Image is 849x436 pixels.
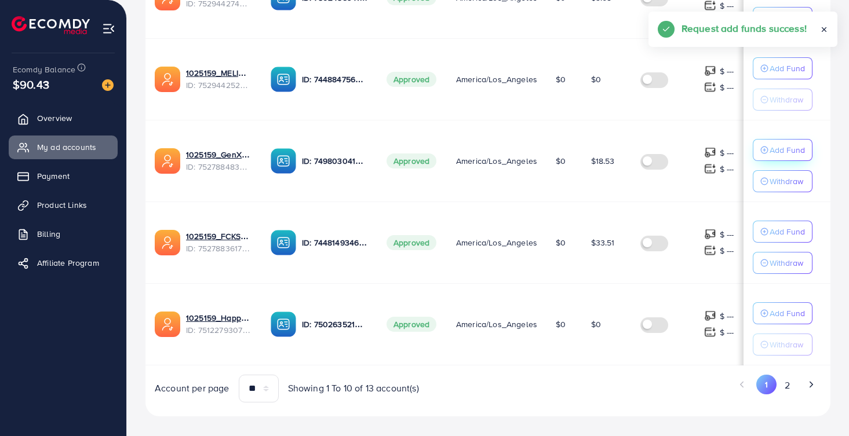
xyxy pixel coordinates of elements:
div: <span class='underline'>1025159_MELINDA BRANDA THOMAS STORE_1753084957674</span></br>752944252257... [186,67,252,91]
button: Add Fund [753,302,812,324]
span: Affiliate Program [37,257,99,269]
p: Withdraw [770,256,803,270]
span: ID: 7527884838796623889 [186,161,252,173]
span: America/Los_Angeles [456,74,537,85]
h5: Request add funds success! [682,21,807,36]
img: top-up amount [704,310,716,322]
p: $ --- [720,244,734,258]
span: My ad accounts [37,141,96,153]
a: Payment [9,164,118,188]
button: Withdraw [753,252,812,274]
p: Add Fund [770,225,805,239]
ul: Pagination [497,375,821,396]
div: <span class='underline'>1025159_FCKSHIRT123_1752722003939</span></br>7527883617448853520 [186,230,252,254]
button: Add Fund [753,221,812,243]
div: <span class='underline'>1025159_Happy Cooking Hub_1749089120995</span></br>7512279307088297991 [186,312,252,336]
button: Withdraw [753,170,812,192]
img: ic-ba-acc.ded83a64.svg [271,230,296,255]
span: ID: 7512279307088297991 [186,324,252,336]
img: ic-ads-acc.e4c84228.svg [155,312,180,337]
span: $0 [556,237,566,248]
img: logo [12,16,90,34]
img: top-up amount [704,228,716,240]
span: $0 [556,74,566,85]
span: Billing [37,228,60,240]
p: $ --- [720,64,734,78]
span: $0 [556,155,566,167]
span: Ecomdy Balance [13,64,75,75]
p: $ --- [720,309,734,323]
img: menu [102,22,115,35]
a: 1025159_Happy Cooking Hub_1749089120995 [186,312,252,324]
p: $ --- [720,325,734,339]
img: ic-ads-acc.e4c84228.svg [155,67,180,92]
a: Billing [9,222,118,246]
span: Payment [37,170,70,182]
span: Approved [387,235,436,250]
span: Approved [387,317,436,332]
p: ID: 7498030419611435016 [302,154,368,168]
span: Overview [37,112,72,124]
a: Overview [9,107,118,130]
p: Withdraw [770,338,803,351]
img: ic-ba-acc.ded83a64.svg [271,312,296,337]
p: Add Fund [770,61,805,75]
p: Withdraw [770,11,803,25]
img: ic-ba-acc.ded83a64.svg [271,67,296,92]
img: ic-ads-acc.e4c84228.svg [155,230,180,255]
span: ID: 7529442522570162177 [186,79,252,91]
button: Go to next page [801,375,821,394]
img: image [102,79,114,91]
p: ID: 7502635210299981825 [302,317,368,331]
p: $ --- [720,162,734,176]
span: $0 [591,318,601,330]
p: $ --- [720,80,734,94]
a: 1025159_FCKSHIRT123_1752722003939 [186,230,252,242]
span: $0 [591,74,601,85]
img: ic-ads-acc.e4c84228.svg [155,148,180,174]
button: Add Fund [753,57,812,79]
a: My ad accounts [9,135,118,159]
span: Product Links [37,199,87,211]
img: top-up amount [704,146,716,159]
p: Withdraw [770,174,803,188]
span: Account per page [155,382,229,395]
img: top-up amount [704,65,716,77]
span: Approved [387,72,436,87]
span: ID: 7527883617448853520 [186,243,252,254]
p: ID: 7448847563979243537 [302,72,368,86]
button: Go to page 1 [756,375,777,394]
p: $ --- [720,228,734,241]
span: $18.53 [591,155,615,167]
button: Withdraw [753,89,812,111]
span: Approved [387,153,436,168]
button: Go to page 2 [777,375,797,396]
p: Withdraw [770,93,803,107]
button: Withdraw [753,334,812,356]
span: $90.43 [13,76,49,93]
img: top-up amount [704,163,716,175]
div: <span class='underline'>1025159_GenX and millennials_1752722279617</span></br>7527884838796623889 [186,149,252,173]
p: $ --- [720,146,734,160]
p: Add Fund [770,306,805,320]
span: America/Los_Angeles [456,155,537,167]
img: top-up amount [704,326,716,338]
span: America/Los_Angeles [456,237,537,248]
p: Add Fund [770,143,805,157]
span: $0 [556,318,566,330]
a: Affiliate Program [9,251,118,274]
p: ID: 7448149346291400721 [302,236,368,250]
button: Add Fund [753,139,812,161]
span: Showing 1 To 10 of 13 account(s) [288,382,419,395]
img: top-up amount [704,81,716,93]
a: 1025159_MELINDA [PERSON_NAME] STORE_1753084957674 [186,67,252,79]
span: $33.51 [591,237,615,248]
a: 1025159_GenX and millennials_1752722279617 [186,149,252,160]
img: ic-ba-acc.ded83a64.svg [271,148,296,174]
iframe: Chat [800,384,840,427]
button: Withdraw [753,7,812,29]
a: Product Links [9,193,118,217]
span: America/Los_Angeles [456,318,537,330]
img: top-up amount [704,244,716,257]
